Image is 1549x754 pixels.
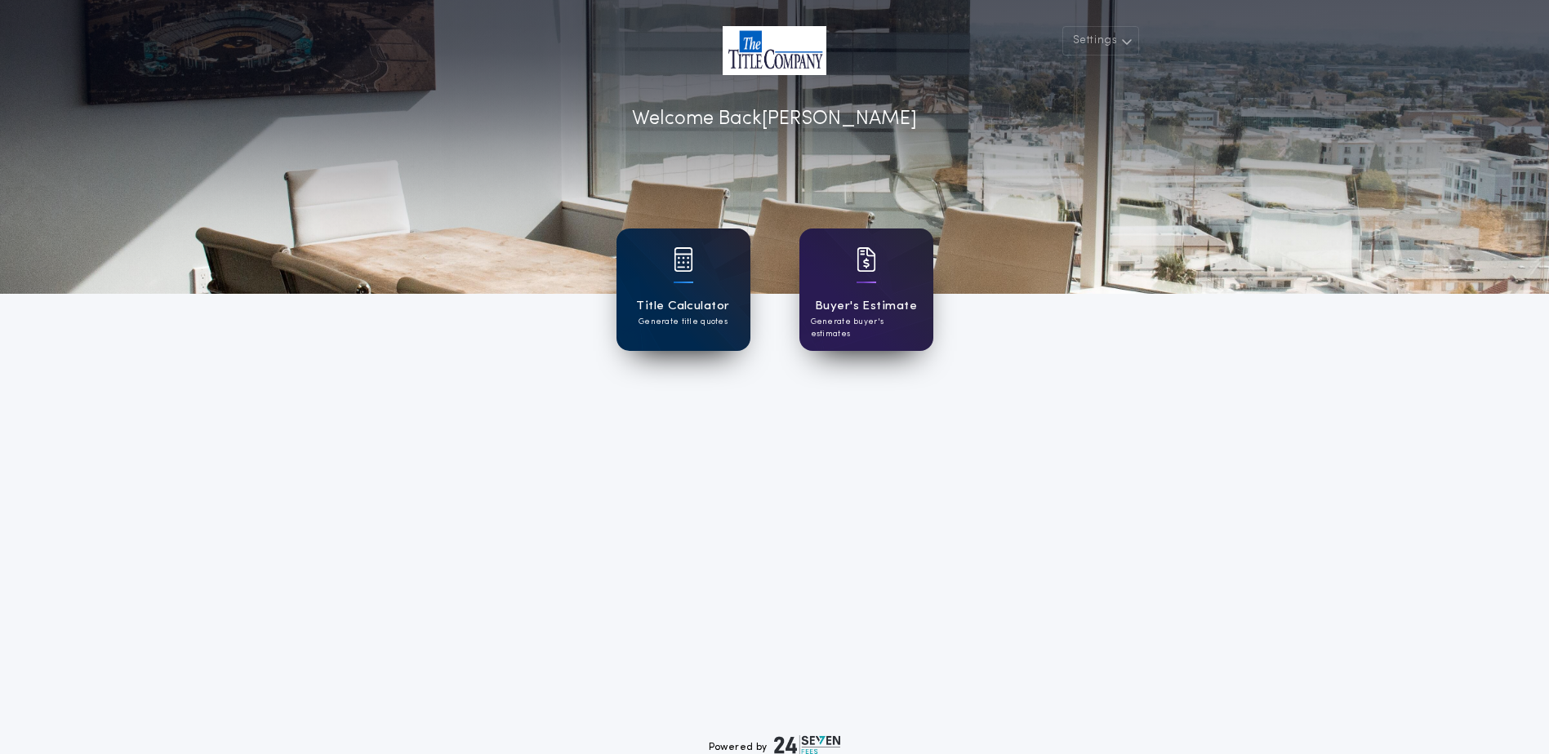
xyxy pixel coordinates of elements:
p: Generate buyer's estimates [811,316,922,340]
a: card iconTitle CalculatorGenerate title quotes [616,228,750,351]
h1: Buyer's Estimate [815,297,917,316]
p: Welcome Back [PERSON_NAME] [632,104,917,134]
img: card icon [857,247,876,272]
a: card iconBuyer's EstimateGenerate buyer's estimates [799,228,933,351]
p: Generate title quotes [639,316,728,328]
button: Settings [1062,26,1139,55]
img: card icon [674,247,693,272]
h1: Title Calculator [636,297,729,316]
img: account-logo [723,26,826,75]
